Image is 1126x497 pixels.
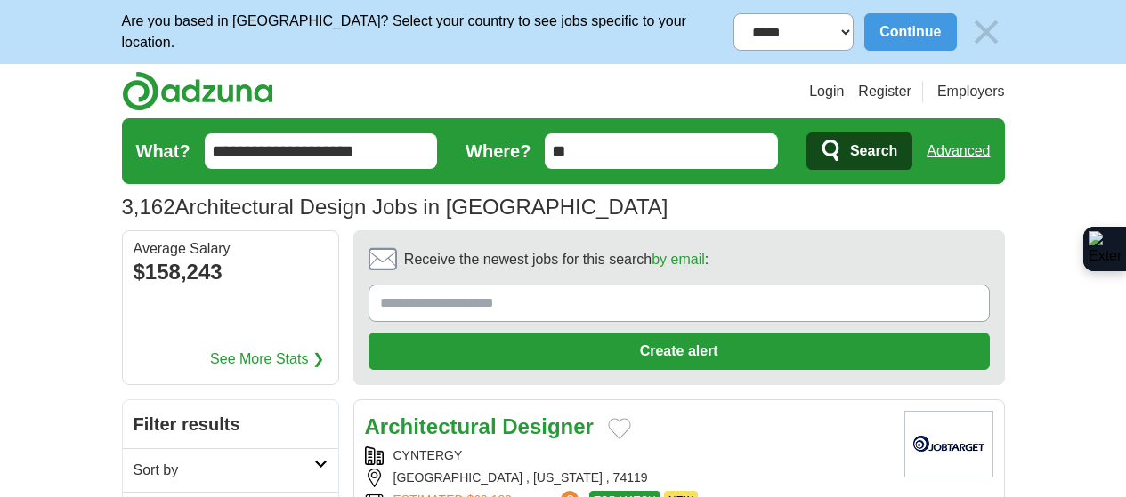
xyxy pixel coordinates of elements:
[864,13,956,51] button: Continue
[404,249,709,270] span: Receive the newest jobs for this search :
[136,138,190,164] label: What?
[858,81,911,102] a: Register
[123,448,338,492] a: Sort by
[968,13,1005,51] img: icon_close_no_bg.svg
[365,469,890,487] div: [GEOGRAPHIC_DATA] , [US_STATE] , 74119
[806,132,912,170] button: Search
[904,411,993,477] img: Company logo
[134,460,314,481] h2: Sort by
[608,418,631,439] button: Add to favorite jobs
[122,191,175,223] span: 3,162
[365,414,594,438] a: Architectural Designer
[850,133,897,169] span: Search
[134,242,328,256] div: Average Salary
[1089,231,1121,267] img: Extension Icon
[210,349,324,370] a: See More Stats ❯
[122,71,273,111] img: Adzuna logo
[927,133,990,169] a: Advanced
[502,414,594,438] strong: Designer
[134,256,328,288] div: $158,243
[123,400,338,448] h2: Filter results
[122,195,668,219] h1: Architectural Design Jobs in [GEOGRAPHIC_DATA]
[369,333,990,370] button: Create alert
[937,81,1005,102] a: Employers
[809,81,844,102] a: Login
[652,252,705,267] a: by email
[122,11,734,53] p: Are you based in [GEOGRAPHIC_DATA]? Select your country to see jobs specific to your location.
[365,446,890,465] div: CYNTERGY
[365,414,497,438] strong: Architectural
[466,138,531,164] label: Where?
